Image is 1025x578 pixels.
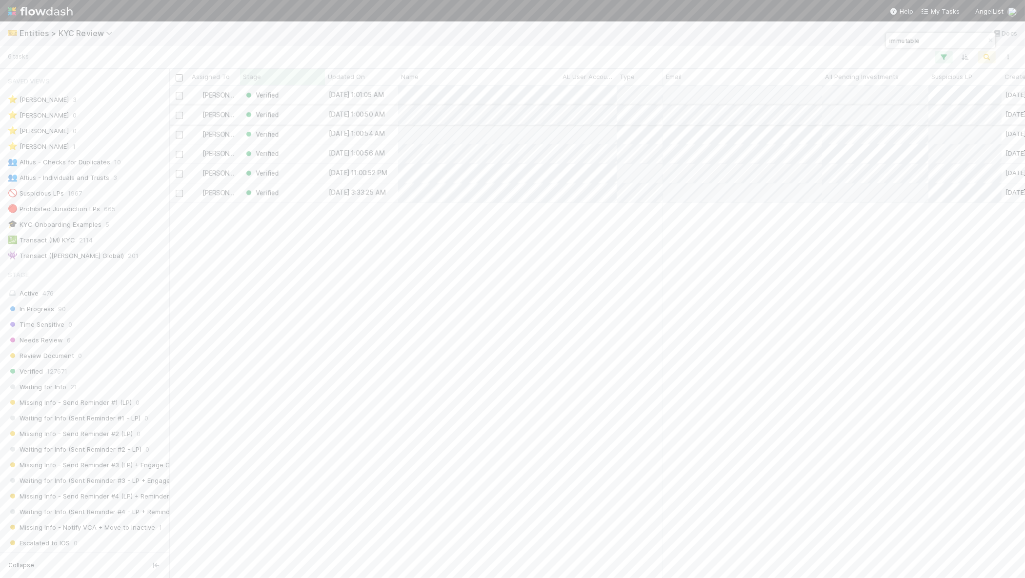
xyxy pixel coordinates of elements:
span: [PERSON_NAME] [202,91,252,99]
span: 6 [67,334,71,346]
span: Verified [256,130,279,138]
input: Toggle Row Selected [176,170,183,178]
span: In Progress [8,303,54,315]
span: Name [401,72,419,81]
div: [DATE] 3:33:25 AM [329,187,385,197]
span: [PERSON_NAME] [202,189,252,197]
span: Waiting for Info (Sent Reminder #3 - LP + Engaged GP) [8,475,187,487]
img: avatar_73a733c5-ce41-4a22-8c93-0dca612da21e.png [193,111,201,119]
div: Altius - Individuals and Trusts [8,172,109,184]
input: Search... [887,35,985,46]
span: 0 [144,412,148,424]
img: avatar_7d83f73c-397d-4044-baf2-bb2da42e298f.png [193,91,201,99]
div: Prohibited Jurisdiction LPs [8,203,100,215]
div: [PERSON_NAME] [8,94,69,106]
span: 🎫 [8,29,18,37]
span: ⭐ [8,111,18,119]
span: Assigned To [192,72,230,81]
div: [DATE] 1:00:56 AM [329,148,384,158]
a: Docs [992,27,1017,39]
span: Verified [256,150,279,158]
span: [PERSON_NAME] [202,169,252,177]
span: Verified [256,91,279,99]
span: Email [666,72,682,81]
span: ⭐ [8,126,18,135]
div: Transact ([PERSON_NAME] Global) [8,250,124,262]
input: Toggle Row Selected [176,151,183,158]
span: 👥 [8,173,18,181]
span: [PERSON_NAME] [202,130,252,138]
span: AL User Account Name [563,72,614,81]
input: Toggle Row Selected [176,92,183,100]
div: KYC Onboarding Examples [8,219,101,231]
span: Review Document [8,350,74,362]
div: Active [8,287,167,299]
span: 0 [137,428,141,440]
span: Missing Info - Notify VCA + Move to Inactive [8,521,155,534]
input: Toggle Row Selected [176,131,183,139]
span: My Tasks [921,7,960,15]
span: 201 [128,250,139,262]
div: Help [890,6,913,16]
span: 476 [42,289,54,297]
span: 🔴 [8,204,18,213]
span: Missing Info - Send Reminder #2 (LP) [8,428,133,440]
span: 2114 [79,234,93,246]
span: [PERSON_NAME] [202,150,252,158]
span: 3 [113,172,117,184]
span: 3 [73,94,77,106]
small: 6 tasks [8,52,29,61]
span: Stage [243,72,261,81]
img: avatar_d6b50140-ca82-482e-b0bf-854821fc5d82.png [193,130,201,138]
span: AngelList [975,7,1004,15]
div: Suspicious LPs [8,187,64,199]
span: Time Sensitive [8,319,64,331]
div: Altius - Checks for Duplicates [8,156,110,168]
span: Missing Info - Send Reminder #1 (LP) [8,397,132,409]
span: 665 [104,203,116,215]
span: Verified [8,365,43,378]
span: Updated On [328,72,365,81]
span: Suspicious LP [931,72,972,81]
span: 🚫 [8,189,18,197]
span: 0 [68,319,72,331]
span: 👾 [8,251,18,259]
span: Waiting for Info (Sent Reminder #1 - LP) [8,412,141,424]
span: 21 [70,381,77,393]
span: 90 [58,303,66,315]
span: 1 [73,140,76,153]
input: Toggle Row Selected [176,190,183,197]
span: Missing Info - Send Reminder #3 (LP) + Engage GP [8,459,174,471]
span: 0 [145,443,149,456]
input: Toggle All Rows Selected [176,74,183,81]
span: 1 [159,521,162,534]
span: Missing Info - Send Reminder #4 (LP) + Reminder (GP) [8,490,184,502]
div: [PERSON_NAME] [8,109,69,121]
span: 0 [78,350,82,362]
img: avatar_73a733c5-ce41-4a22-8c93-0dca612da21e.png [193,150,201,158]
span: Entities > KYC Review [20,28,118,38]
span: 10 [114,156,121,168]
div: [DATE] 11:00:52 PM [329,168,387,178]
span: Needs Review [8,334,63,346]
div: Transact (IM) KYC [8,234,75,246]
img: avatar_7d83f73c-397d-4044-baf2-bb2da42e298f.png [193,169,201,177]
span: 👥 [8,158,18,166]
span: Type [620,72,635,81]
span: 0 [74,537,78,549]
div: [DATE] 1:00:50 AM [329,109,384,119]
span: Waiting for Info (Sent Reminder #4 - LP + Reminder to GP) [8,506,197,518]
span: Waiting for Info (Sent Reminder #2 - LP) [8,443,141,456]
span: Saved Views [8,71,50,91]
div: [DATE] 1:00:54 AM [329,129,384,139]
div: [PERSON_NAME] [8,140,69,153]
span: 0 [73,109,77,121]
span: Waiting for Info [8,381,66,393]
span: Collapse [8,561,34,570]
span: [PERSON_NAME] [202,111,252,119]
span: Verified [256,169,279,177]
span: 0 [73,125,77,137]
span: Escalated to IOS [8,537,70,549]
span: Verified [256,111,279,119]
span: 5 [105,219,109,231]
